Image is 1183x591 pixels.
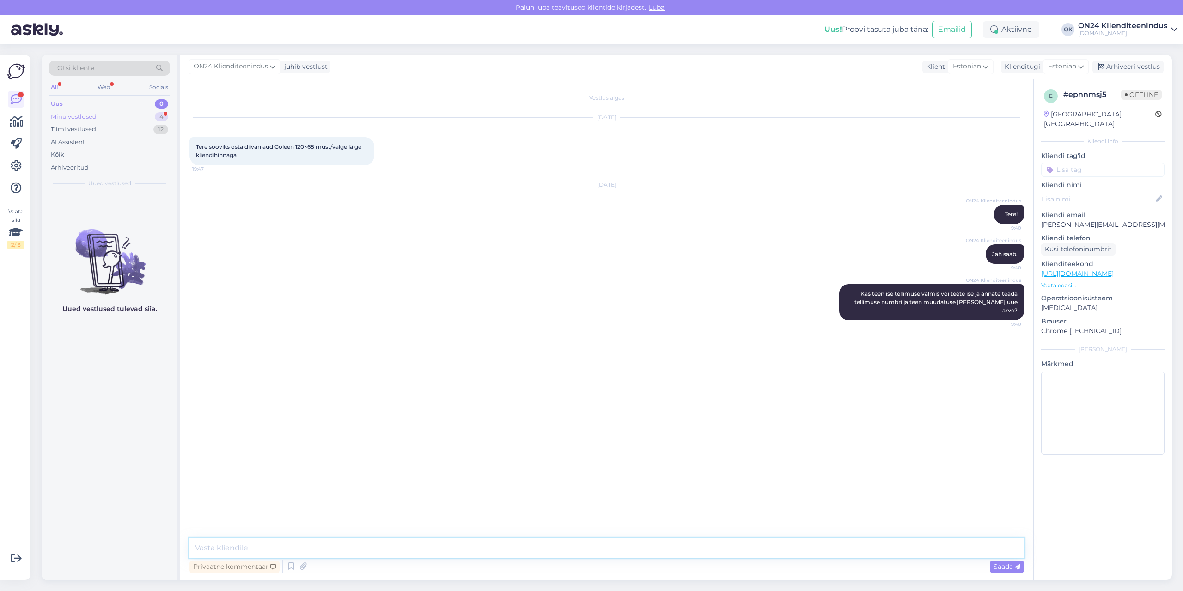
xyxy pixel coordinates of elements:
p: Kliendi tag'id [1041,151,1165,161]
p: Uued vestlused tulevad siia. [62,304,157,314]
p: Kliendi telefon [1041,233,1165,243]
div: Vaata siia [7,207,24,249]
p: Chrome [TECHNICAL_ID] [1041,326,1165,336]
div: juhib vestlust [281,62,328,72]
span: Estonian [953,61,981,72]
span: Tere! [1005,211,1018,218]
p: [MEDICAL_DATA] [1041,303,1165,313]
span: Offline [1121,90,1162,100]
div: [DATE] [189,113,1024,122]
div: [PERSON_NAME] [1041,345,1165,353]
div: Web [96,81,112,93]
span: e [1049,92,1053,99]
span: Saada [994,562,1020,571]
div: 0 [155,99,168,109]
div: Privaatne kommentaar [189,561,280,573]
div: Socials [147,81,170,93]
span: Luba [646,3,667,12]
div: OK [1061,23,1074,36]
p: Märkmed [1041,359,1165,369]
span: Kas teen ise tellimuse valmis või teete ise ja annate teada tellimuse numbri ja teen muudatuse [P... [854,290,1019,314]
div: Proovi tasuta juba täna: [824,24,928,35]
div: Kõik [51,150,64,159]
span: 9:40 [987,321,1021,328]
a: ON24 Klienditeenindus[DOMAIN_NAME] [1078,22,1177,37]
div: 12 [153,125,168,134]
div: AI Assistent [51,138,85,147]
span: ON24 Klienditeenindus [966,277,1021,284]
p: Brauser [1041,317,1165,326]
div: [GEOGRAPHIC_DATA], [GEOGRAPHIC_DATA] [1044,110,1155,129]
p: Kliendi email [1041,210,1165,220]
span: 9:40 [987,264,1021,271]
div: All [49,81,60,93]
p: Klienditeekond [1041,259,1165,269]
img: No chats [42,213,177,296]
div: 4 [155,112,168,122]
span: 9:40 [987,225,1021,232]
p: Vaata edasi ... [1041,281,1165,290]
div: [DATE] [189,181,1024,189]
div: Tiimi vestlused [51,125,96,134]
input: Lisa nimi [1042,194,1154,204]
p: Operatsioonisüsteem [1041,293,1165,303]
span: Jah saab. [992,250,1018,257]
div: Arhiveeritud [51,163,89,172]
span: Tere sooviks osta diivanlaud Goleen 120×68 must/valge läige kliendihinnaga [196,143,363,158]
div: Klienditugi [1001,62,1040,72]
div: Vestlus algas [189,94,1024,102]
div: Aktiivne [983,21,1039,38]
span: Estonian [1048,61,1076,72]
div: 2 / 3 [7,241,24,249]
div: Klient [922,62,945,72]
p: [PERSON_NAME][EMAIL_ADDRESS][MEDICAL_DATA][DOMAIN_NAME] [1041,220,1165,230]
div: Küsi telefoninumbrit [1041,243,1116,256]
span: Uued vestlused [88,179,131,188]
div: [DOMAIN_NAME] [1078,30,1167,37]
a: [URL][DOMAIN_NAME] [1041,269,1114,278]
p: Kliendi nimi [1041,180,1165,190]
span: ON24 Klienditeenindus [966,197,1021,204]
div: Uus [51,99,63,109]
span: 19:47 [192,165,227,172]
div: ON24 Klienditeenindus [1078,22,1167,30]
b: Uus! [824,25,842,34]
img: Askly Logo [7,62,25,80]
div: Arhiveeri vestlus [1092,61,1164,73]
span: Otsi kliente [57,63,94,73]
div: # epnnmsj5 [1063,89,1121,100]
span: ON24 Klienditeenindus [194,61,268,72]
button: Emailid [932,21,972,38]
input: Lisa tag [1041,163,1165,177]
div: Kliendi info [1041,137,1165,146]
div: Minu vestlused [51,112,97,122]
span: ON24 Klienditeenindus [966,237,1021,244]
